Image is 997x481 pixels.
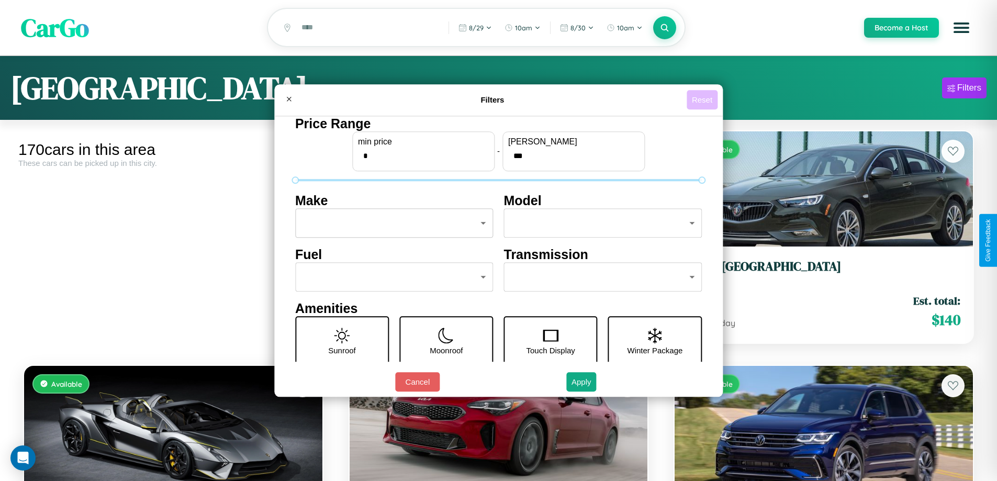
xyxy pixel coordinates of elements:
button: 8/29 [453,19,497,36]
div: Filters [957,83,981,93]
div: These cars can be picked up in this city. [18,159,328,167]
h4: Transmission [504,247,702,262]
button: Reset [687,90,718,109]
button: 10am [601,19,648,36]
span: 10am [515,24,532,32]
a: Buick [GEOGRAPHIC_DATA]2018 [687,259,960,285]
div: 170 cars in this area [18,141,328,159]
button: Open menu [947,13,976,42]
h3: Buick [GEOGRAPHIC_DATA] [687,259,960,274]
p: Winter Package [628,343,683,357]
span: 10am [617,24,634,32]
h4: Fuel [295,247,494,262]
h1: [GEOGRAPHIC_DATA] [10,66,308,109]
span: Available [51,379,82,388]
div: Give Feedback [984,219,992,262]
button: 10am [499,19,546,36]
p: Moonroof [430,343,463,357]
span: $ 140 [932,309,960,330]
h4: Filters [298,95,687,104]
span: 8 / 29 [469,24,484,32]
button: Become a Host [864,18,939,38]
h4: Amenities [295,301,702,316]
p: - [497,144,500,158]
h4: Model [504,193,702,208]
button: Filters [942,77,987,98]
p: Sunroof [328,343,356,357]
button: Apply [566,372,597,391]
span: Est. total: [913,293,960,308]
span: 8 / 30 [570,24,586,32]
p: Touch Display [526,343,575,357]
button: 8/30 [555,19,599,36]
button: Cancel [395,372,440,391]
div: Open Intercom Messenger [10,445,36,471]
h4: Price Range [295,116,702,131]
h4: Make [295,193,494,208]
label: min price [358,137,489,147]
label: [PERSON_NAME] [508,137,639,147]
span: CarGo [21,10,89,45]
span: / day [713,318,735,328]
